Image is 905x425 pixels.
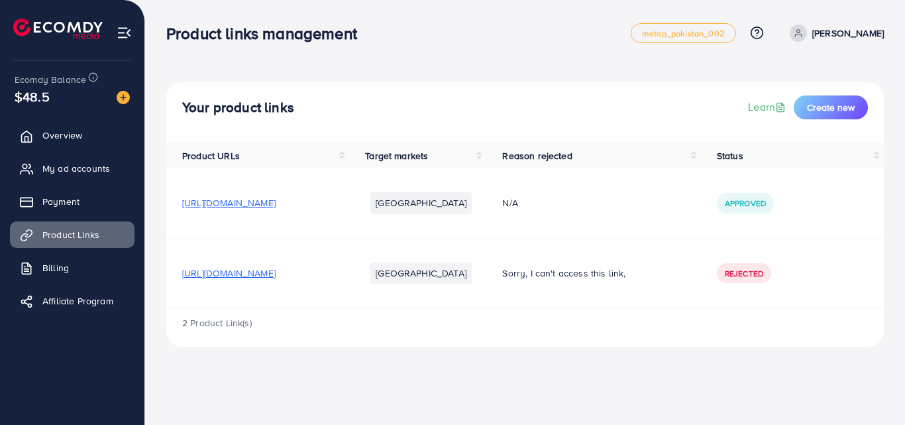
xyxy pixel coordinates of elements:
img: image [117,91,130,104]
span: Product Links [42,228,99,241]
span: Payment [42,195,80,208]
span: metap_pakistan_002 [642,29,725,38]
a: Billing [10,255,134,281]
span: Billing [42,261,69,274]
span: Reason rejected [502,149,572,162]
span: 2 Product Link(s) [182,316,252,330]
a: Learn [748,99,788,115]
a: Product Links [10,221,134,248]
span: [URL][DOMAIN_NAME] [182,267,276,280]
span: Affiliate Program [42,294,113,308]
span: Overview [42,129,82,142]
span: Product URLs [182,149,240,162]
span: My ad accounts [42,162,110,175]
a: Payment [10,188,134,215]
a: [PERSON_NAME] [784,25,884,42]
span: Ecomdy Balance [15,73,86,86]
span: [URL][DOMAIN_NAME] [182,196,276,210]
li: [GEOGRAPHIC_DATA] [370,192,472,213]
h4: Your product links [182,99,294,116]
a: Overview [10,122,134,149]
span: Rejected [725,268,763,279]
img: logo [13,19,103,39]
a: My ad accounts [10,155,134,182]
span: Status [717,149,743,162]
span: N/A [502,196,517,210]
a: Affiliate Program [10,288,134,314]
span: Approved [725,198,766,209]
p: Sorry, I can't access this link, [502,265,684,281]
img: menu [117,25,132,40]
a: metap_pakistan_002 [631,23,736,43]
h3: Product links management [166,24,368,43]
p: [PERSON_NAME] [812,25,884,41]
span: Target markets [365,149,428,162]
button: Create new [794,95,868,119]
li: [GEOGRAPHIC_DATA] [370,263,472,284]
iframe: Chat [849,365,895,415]
span: Create new [807,101,855,114]
span: $48.5 [15,87,50,106]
